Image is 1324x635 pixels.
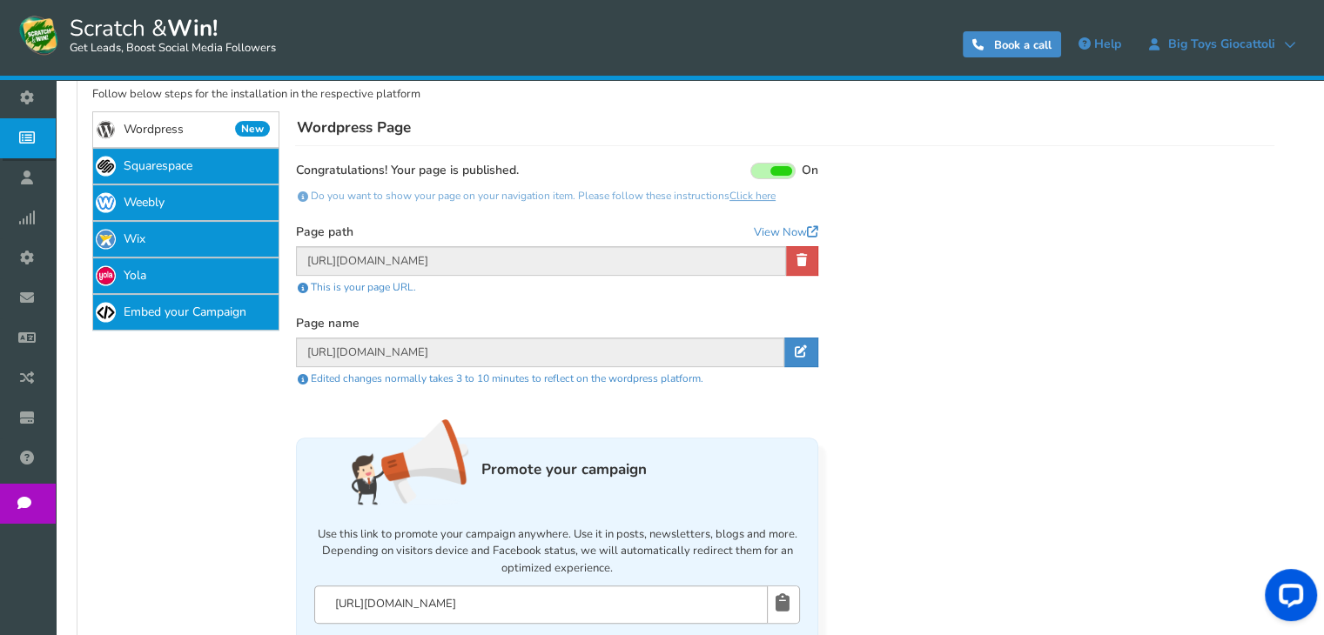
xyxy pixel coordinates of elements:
span: New [235,121,270,137]
label: Page name [296,316,360,332]
div: This is your page URL. [296,276,818,298]
a: Yola [92,257,279,294]
div: Do you want to show your page on your navigation item. Please follow these instructions [296,184,818,207]
small: Get Leads, Boost Social Media Followers [70,42,276,56]
a: Embed your Campaign [92,294,279,331]
strong: Win! [167,13,218,43]
a: View Now [754,224,818,242]
a: WordpressNew [92,111,279,148]
span: Scratch & [61,13,276,57]
a: Weebly [92,184,279,221]
a: Delete [786,246,818,276]
a: Wix [92,221,279,257]
h4: Wordpress Page [295,111,1274,146]
a: Scratch &Win! Get Leads, Boost Social Media Followers [17,13,276,57]
span: Big Toys Giocattoli [1159,37,1284,51]
span: Help [1094,36,1121,52]
img: Scratch and Win [17,13,61,57]
h4: Promote your campaign [314,424,800,518]
p: Use this link to promote your campaign anywhere. Use it in posts, newsletters, blogs and more. De... [314,526,800,578]
span: On [802,163,818,179]
span: Book a call [994,37,1052,53]
a: Squarespace [92,148,279,184]
a: Click here [729,189,776,203]
label: Congratulations! Your page is published. [296,163,519,179]
a: Help [1070,30,1130,58]
a: Book a call [963,31,1061,57]
label: Page path [296,224,353,241]
div: Edited changes normally takes 3 to 10 minutes to reflect on the wordpress platform. [296,367,818,390]
p: Follow below steps for the installation in the respective platform [92,86,1287,104]
a: Click to Copy [767,586,797,623]
iframe: LiveChat chat widget [1251,562,1324,635]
